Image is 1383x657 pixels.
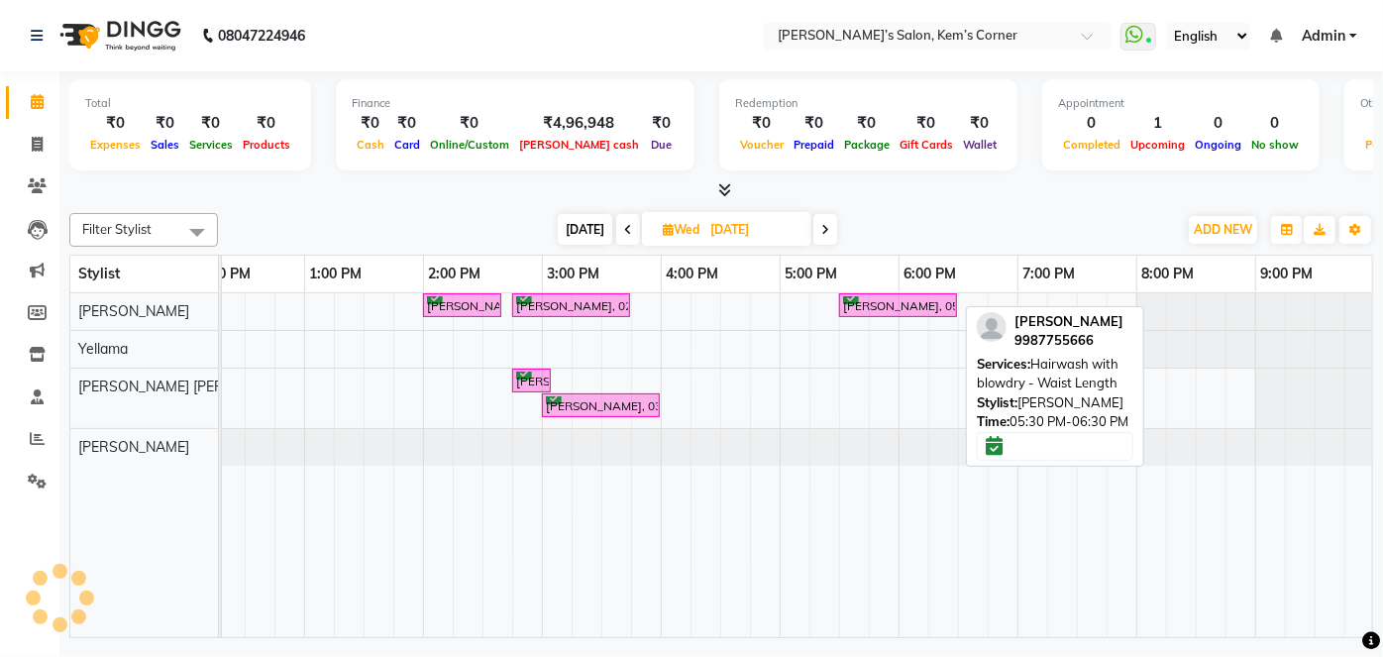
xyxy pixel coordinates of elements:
a: 8:00 PM [1137,260,1200,288]
div: [PERSON_NAME], 05:30 PM-06:30 PM, Hairwash with blowdry - Waist Length [841,296,955,315]
div: 0 [1246,112,1304,135]
div: [PERSON_NAME], 02:45 PM-03:45 PM, Global - Inoa - Men's global color [514,296,628,315]
span: Wallet [958,138,1002,152]
span: ADD NEW [1194,222,1252,237]
span: [PERSON_NAME] [1014,313,1123,329]
div: ₹0 [789,112,839,135]
span: Completed [1058,138,1125,152]
a: 1:00 PM [305,260,368,288]
button: ADD NEW [1189,216,1257,244]
a: 5:00 PM [781,260,843,288]
div: ₹0 [644,112,679,135]
a: 3:00 PM [543,260,605,288]
span: Time: [977,413,1010,429]
span: Services [184,138,238,152]
span: Admin [1302,26,1345,47]
span: Stylist [78,265,120,282]
div: Redemption [735,95,1002,112]
span: Cash [352,138,389,152]
div: ₹0 [389,112,425,135]
span: [PERSON_NAME] [78,438,189,456]
a: 7:00 PM [1018,260,1081,288]
div: ₹4,96,948 [514,112,644,135]
div: [PERSON_NAME], 02:00 PM-02:40 PM, Haircut - [DEMOGRAPHIC_DATA] Hair Cut ([PERSON_NAME]) [425,296,499,315]
span: Hairwash with blowdry - Waist Length [977,356,1118,391]
span: [PERSON_NAME] cash [514,138,644,152]
span: Expenses [85,138,146,152]
a: 9:00 PM [1256,260,1319,288]
img: logo [51,8,186,63]
div: Finance [352,95,679,112]
div: ₹0 [146,112,184,135]
div: 0 [1058,112,1125,135]
div: ₹0 [184,112,238,135]
span: Prepaid [789,138,839,152]
div: ₹0 [425,112,514,135]
span: Gift Cards [895,138,958,152]
div: Appointment [1058,95,1304,112]
a: 4:00 PM [662,260,724,288]
input: 2025-09-03 [704,215,803,245]
span: Sales [146,138,184,152]
span: Card [389,138,425,152]
div: ₹0 [895,112,958,135]
a: 6:00 PM [900,260,962,288]
span: Ongoing [1190,138,1246,152]
span: Services: [977,356,1030,372]
b: 08047224946 [218,8,305,63]
span: Package [839,138,895,152]
div: [PERSON_NAME], 03:00 PM-04:00 PM, Pedicure - Signature [544,396,658,415]
span: [PERSON_NAME] [78,302,189,320]
span: Upcoming [1125,138,1190,152]
span: Products [238,138,295,152]
div: [PERSON_NAME], 02:45 PM-03:05 PM, Men's [PERSON_NAME] [514,372,549,390]
span: Due [646,138,677,152]
div: ₹0 [958,112,1002,135]
div: 1 [1125,112,1190,135]
span: Online/Custom [425,138,514,152]
span: Filter Stylist [82,221,152,237]
div: ₹0 [85,112,146,135]
div: 0 [1190,112,1246,135]
span: Wed [658,222,704,237]
div: ₹0 [735,112,789,135]
span: No show [1246,138,1304,152]
div: ₹0 [839,112,895,135]
div: [PERSON_NAME] [977,393,1133,413]
div: 05:30 PM-06:30 PM [977,412,1133,432]
span: Voucher [735,138,789,152]
div: ₹0 [238,112,295,135]
img: profile [977,312,1007,342]
span: [PERSON_NAME] [PERSON_NAME] [78,378,304,395]
span: Stylist: [977,394,1017,410]
a: 2:00 PM [424,260,486,288]
div: Total [85,95,295,112]
span: [DATE] [558,214,612,245]
div: 9987755666 [1014,331,1123,351]
div: ₹0 [352,112,389,135]
span: Yellama [78,340,128,358]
